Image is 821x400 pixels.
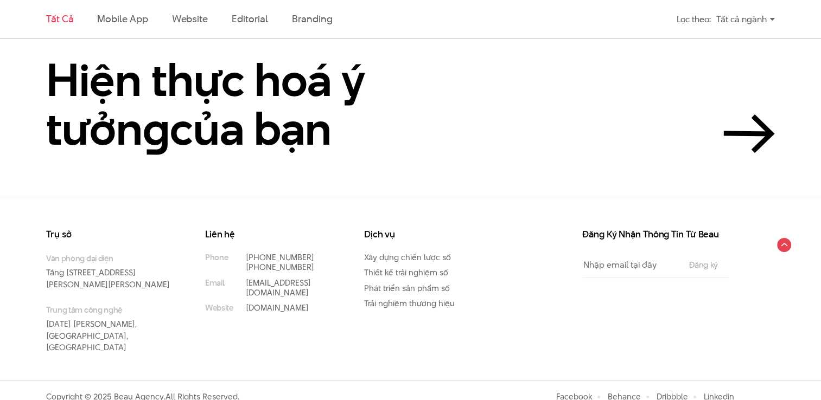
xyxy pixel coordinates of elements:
[46,304,173,353] p: [DATE] [PERSON_NAME], [GEOGRAPHIC_DATA], [GEOGRAPHIC_DATA]
[46,56,775,153] a: Hiện thực hoá ý tưởngcủa bạn
[205,230,332,239] h3: Liên hệ
[246,261,314,273] a: [PHONE_NUMBER]
[46,56,426,153] h2: Hiện thực hoá ý tưởn của bạn
[97,12,148,25] a: Mobile app
[364,230,491,239] h3: Dịch vụ
[246,277,311,298] a: [EMAIL_ADDRESS][DOMAIN_NAME]
[172,12,208,25] a: Website
[46,253,173,264] small: Văn phòng đại diện
[205,278,224,288] small: Email
[46,304,173,315] small: Trung tâm công nghệ
[716,10,775,29] div: Tất cả ngành
[143,97,170,160] en: g
[582,253,678,277] input: Nhập email tại đây
[364,267,448,278] a: Thiết kế trải nghiệm số
[364,251,451,263] a: Xây dựng chiến lược số
[364,282,450,294] a: Phát triển sản phẩm số
[364,298,455,309] a: Trải nghiệm thương hiệu
[246,302,309,313] a: [DOMAIN_NAME]
[46,230,173,239] h3: Trụ sở
[677,10,711,29] div: Lọc theo:
[205,253,228,262] small: Phone
[232,12,268,25] a: Editorial
[582,230,729,239] h3: Đăng Ký Nhận Thông Tin Từ Beau
[292,12,332,25] a: Branding
[205,303,233,313] small: Website
[46,12,73,25] a: Tất cả
[46,253,173,291] p: Tầng [STREET_ADDRESS][PERSON_NAME][PERSON_NAME]
[686,261,721,269] input: Đăng ký
[246,251,314,263] a: [PHONE_NUMBER]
